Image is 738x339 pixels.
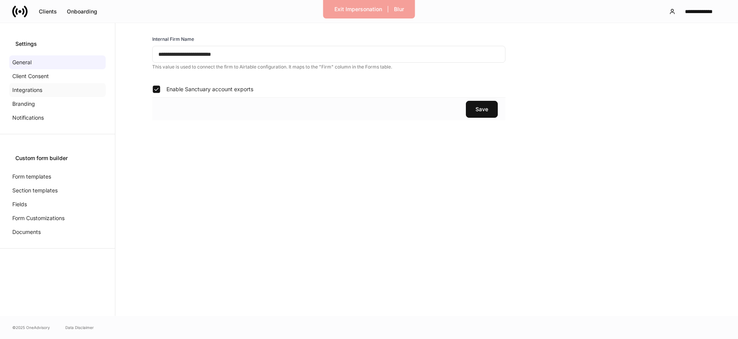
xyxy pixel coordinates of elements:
[12,173,51,180] p: Form templates
[62,5,102,18] button: Onboarding
[394,7,404,12] div: Blur
[9,111,106,125] a: Notifications
[334,7,382,12] div: Exit Impersonation
[9,170,106,184] a: Form templates
[67,9,97,14] div: Onboarding
[9,69,106,83] a: Client Consent
[15,40,100,48] div: Settings
[9,184,106,197] a: Section templates
[12,100,35,108] p: Branding
[466,101,498,118] button: Save
[152,64,505,70] p: This value is used to connect the firm to Airtable configuration. It maps to the "Firm" column in...
[9,197,106,211] a: Fields
[329,3,387,15] button: Exit Impersonation
[9,211,106,225] a: Form Customizations
[389,3,409,15] button: Blur
[12,228,41,236] p: Documents
[475,107,488,112] div: Save
[152,35,194,43] h6: Internal Firm Name
[166,85,253,93] span: Enable Sanctuary account exports
[12,200,27,208] p: Fields
[65,324,94,331] a: Data Disclaimer
[12,86,42,94] p: Integrations
[12,187,58,194] p: Section templates
[12,114,44,122] p: Notifications
[39,9,57,14] div: Clients
[9,97,106,111] a: Branding
[9,55,106,69] a: General
[9,83,106,97] a: Integrations
[12,58,32,66] p: General
[12,72,49,80] p: Client Consent
[12,214,65,222] p: Form Customizations
[15,154,100,162] div: Custom form builder
[34,5,62,18] button: Clients
[9,225,106,239] a: Documents
[12,324,50,331] span: © 2025 OneAdvisory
